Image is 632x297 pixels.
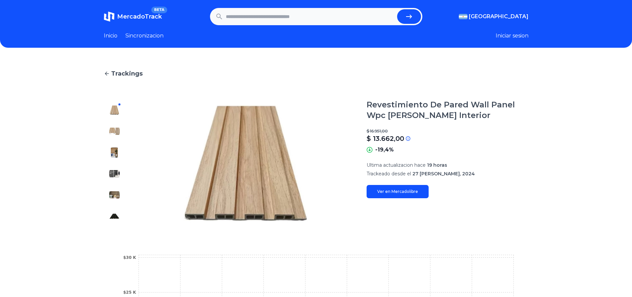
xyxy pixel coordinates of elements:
span: MercadoTrack [117,13,162,20]
a: MercadoTrackBETA [104,11,162,22]
img: Revestimiento De Pared Wall Panel Wpc Simil Madera Interior [109,126,120,137]
a: Ver en Mercadolibre [367,185,429,198]
img: Revestimiento De Pared Wall Panel Wpc Simil Madera Interior [138,99,353,227]
p: $ 16.951,00 [367,129,528,134]
span: Trackings [111,69,143,78]
img: MercadoTrack [104,11,114,22]
p: -19,4% [375,146,394,154]
img: Revestimiento De Pared Wall Panel Wpc Simil Madera Interior [109,105,120,115]
span: 19 horas [427,162,447,168]
span: Ultima actualizacion hace [367,162,426,168]
a: Sincronizacion [125,32,164,40]
img: Argentina [459,14,467,19]
button: Iniciar sesion [496,32,528,40]
a: Trackings [104,69,528,78]
span: BETA [151,7,167,13]
img: Revestimiento De Pared Wall Panel Wpc Simil Madera Interior [109,168,120,179]
span: Trackeado desde el [367,171,411,177]
img: Revestimiento De Pared Wall Panel Wpc Simil Madera Interior [109,190,120,200]
a: Inicio [104,32,117,40]
h1: Revestimiento De Pared Wall Panel Wpc [PERSON_NAME] Interior [367,99,528,121]
p: $ 13.662,00 [367,134,404,143]
span: [GEOGRAPHIC_DATA] [469,13,528,21]
tspan: $25 K [123,290,136,295]
button: [GEOGRAPHIC_DATA] [459,13,528,21]
span: 27 [PERSON_NAME], 2024 [412,171,475,177]
img: Revestimiento De Pared Wall Panel Wpc Simil Madera Interior [109,211,120,221]
img: Revestimiento De Pared Wall Panel Wpc Simil Madera Interior [109,147,120,158]
tspan: $30 K [123,255,136,260]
